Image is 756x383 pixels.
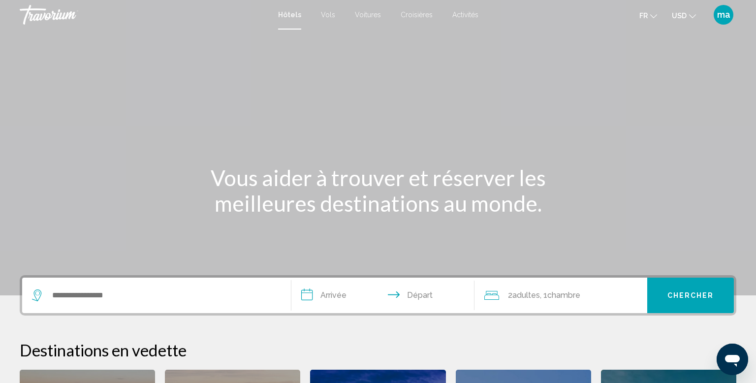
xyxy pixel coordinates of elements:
span: USD [672,12,687,20]
a: Vols [321,11,335,19]
a: Voitures [355,11,381,19]
a: Travorium [20,5,268,25]
h1: Vous aider à trouver et réserver les meilleures destinations au monde. [193,165,563,216]
a: Activités [452,11,478,19]
span: Chambre [547,290,580,300]
span: ma [717,10,730,20]
button: Check in and out dates [291,278,474,313]
button: Change currency [672,8,696,23]
span: , 1 [540,288,580,302]
iframe: Bouton de lancement de la fenêtre de messagerie [717,344,748,375]
span: Adultes [512,290,540,300]
button: Change language [639,8,657,23]
span: 2 [508,288,540,302]
a: Hôtels [278,11,301,19]
a: Croisières [401,11,433,19]
button: User Menu [711,4,736,25]
span: Chercher [667,292,714,300]
div: Search widget [22,278,734,313]
h2: Destinations en vedette [20,340,736,360]
button: Chercher [647,278,734,313]
button: Travelers: 2 adults, 0 children [474,278,648,313]
span: fr [639,12,648,20]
